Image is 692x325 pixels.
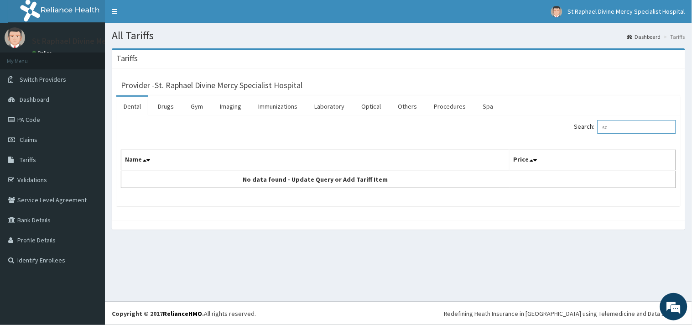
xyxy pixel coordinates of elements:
input: Search: [598,120,676,134]
a: Imaging [213,97,249,116]
img: d_794563401_company_1708531726252_794563401 [17,46,37,68]
a: Drugs [151,97,181,116]
a: Dental [116,97,148,116]
th: Price [510,150,676,171]
a: Laboratory [307,97,352,116]
div: Chat with us now [47,51,153,63]
a: Gym [183,97,210,116]
h1: All Tariffs [112,30,685,42]
a: Dashboard [627,33,661,41]
footer: All rights reserved. [105,302,692,325]
span: Switch Providers [20,75,66,84]
h3: Tariffs [116,54,138,63]
span: Dashboard [20,95,49,104]
li: Tariffs [662,33,685,41]
a: Others [390,97,424,116]
img: User Image [5,27,25,48]
strong: Copyright © 2017 . [112,309,204,318]
span: We're online! [53,102,126,194]
a: Online [32,50,54,56]
h3: Provider - St. Raphael Divine Mercy Specialist Hospital [121,81,302,89]
img: User Image [551,6,562,17]
th: Name [121,150,510,171]
div: Minimize live chat window [150,5,172,26]
td: No data found - Update Query or Add Tariff Item [121,171,510,188]
a: Immunizations [251,97,305,116]
div: Redefining Heath Insurance in [GEOGRAPHIC_DATA] using Telemedicine and Data Science! [444,309,685,318]
textarea: Type your message and hit 'Enter' [5,223,174,255]
label: Search: [574,120,676,134]
a: Optical [354,97,388,116]
span: Claims [20,136,37,144]
a: Spa [476,97,501,116]
a: RelianceHMO [163,309,202,318]
a: Procedures [427,97,473,116]
span: Tariffs [20,156,36,164]
p: St Raphael Divine Mercy Specialist Hospital [32,37,186,45]
span: St Raphael Divine Mercy Specialist Hospital [568,7,685,16]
